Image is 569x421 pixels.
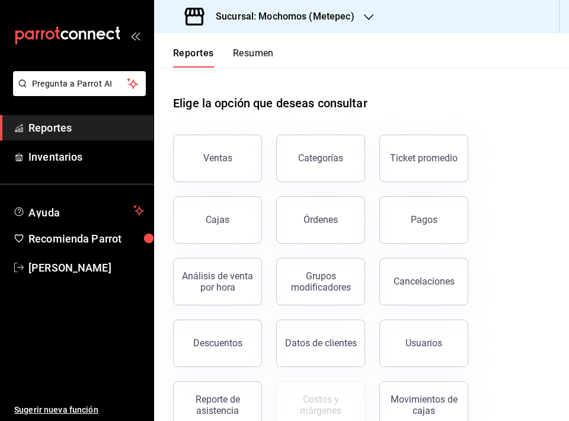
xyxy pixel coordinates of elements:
[8,86,146,98] a: Pregunta a Parrot AI
[32,78,127,90] span: Pregunta a Parrot AI
[405,337,442,349] div: Usuarios
[13,71,146,96] button: Pregunta a Parrot AI
[173,196,262,244] button: Cajas
[193,337,242,349] div: Descuentos
[173,320,262,367] button: Descuentos
[203,152,232,164] div: Ventas
[379,196,468,244] button: Pagos
[276,320,365,367] button: Datos de clientes
[28,120,144,136] span: Reportes
[28,149,144,165] span: Inventarios
[285,337,357,349] div: Datos de clientes
[181,394,254,416] div: Reporte de asistencia
[387,394,461,416] div: Movimientos de cajas
[276,196,365,244] button: Órdenes
[284,394,357,416] div: Costos y márgenes
[394,276,455,287] div: Cancelaciones
[390,152,458,164] div: Ticket promedio
[173,258,262,305] button: Análisis de venta por hora
[173,47,274,68] div: navigation tabs
[206,9,354,24] h3: Sucursal: Mochomos (Metepec)
[276,135,365,182] button: Categorías
[173,94,367,112] h1: Elige la opción que deseas consultar
[379,320,468,367] button: Usuarios
[181,270,254,293] div: Análisis de venta por hora
[206,214,229,225] div: Cajas
[284,270,357,293] div: Grupos modificadores
[28,260,144,276] span: [PERSON_NAME]
[276,258,365,305] button: Grupos modificadores
[130,31,140,40] button: open_drawer_menu
[28,231,144,247] span: Recomienda Parrot
[14,404,144,416] span: Sugerir nueva función
[28,203,129,218] span: Ayuda
[379,258,468,305] button: Cancelaciones
[303,214,338,225] div: Órdenes
[411,214,437,225] div: Pagos
[233,47,274,68] button: Resumen
[173,47,214,68] button: Reportes
[173,135,262,182] button: Ventas
[379,135,468,182] button: Ticket promedio
[298,152,343,164] div: Categorías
